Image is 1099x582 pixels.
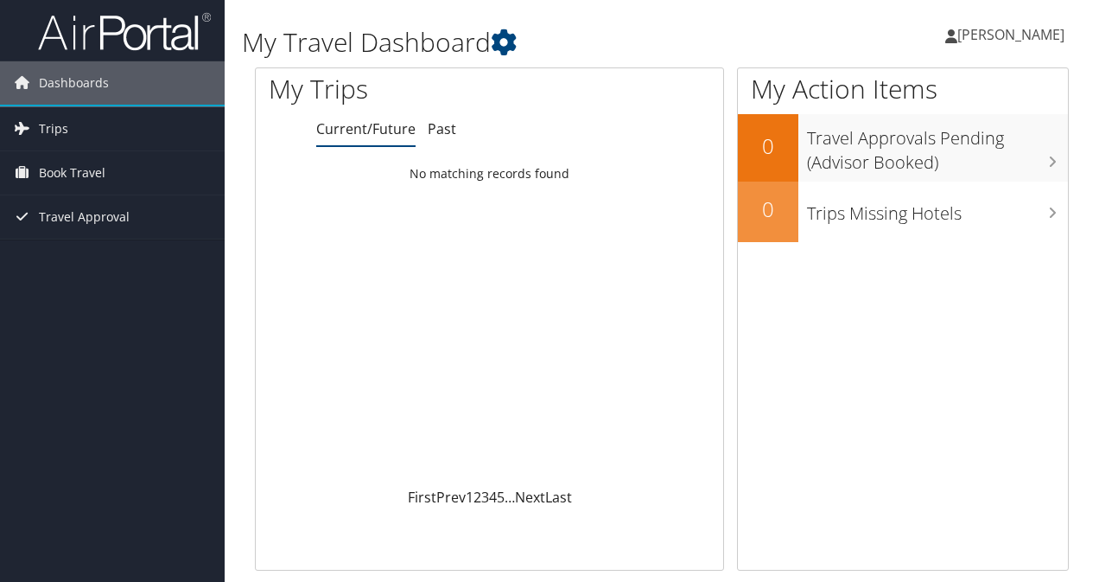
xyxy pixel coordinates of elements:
span: [PERSON_NAME] [957,25,1064,44]
a: 5 [497,488,505,507]
span: … [505,488,515,507]
a: First [408,488,436,507]
h2: 0 [738,195,798,224]
a: 4 [489,488,497,507]
a: 1 [466,488,473,507]
a: 0Travel Approvals Pending (Advisor Booked) [738,114,1068,181]
h1: My Trips [269,71,516,107]
span: Trips [39,107,68,150]
a: 3 [481,488,489,507]
a: Current/Future [316,119,416,138]
span: Travel Approval [39,195,130,239]
td: No matching records found [256,158,723,189]
a: Past [428,119,456,138]
span: Book Travel [39,151,105,195]
h3: Travel Approvals Pending (Advisor Booked) [807,118,1068,175]
a: 0Trips Missing Hotels [738,182,1068,242]
span: Dashboards [39,61,109,105]
a: Prev [436,488,466,507]
a: Next [515,488,545,507]
h1: My Action Items [738,71,1068,107]
h1: My Travel Dashboard [242,24,802,61]
a: 2 [473,488,481,507]
a: [PERSON_NAME] [945,9,1082,61]
a: Last [545,488,572,507]
img: airportal-logo.png [38,11,211,52]
h3: Trips Missing Hotels [807,193,1068,226]
h2: 0 [738,131,798,161]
